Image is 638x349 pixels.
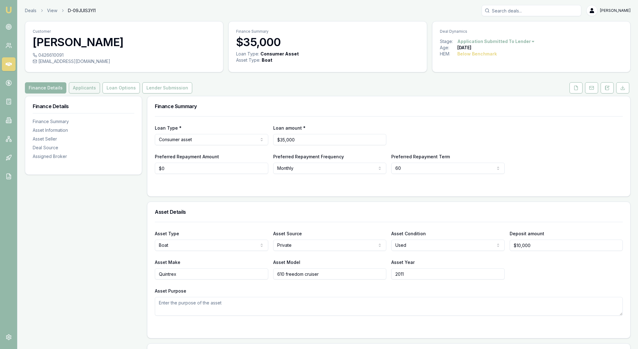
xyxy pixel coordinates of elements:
div: Assigned Broker [33,153,134,160]
label: Preferred Repayment Amount [155,154,219,159]
p: Deal Dynamics [440,29,623,34]
input: $ [155,163,268,174]
span: [PERSON_NAME] [600,8,631,13]
p: Customer [33,29,216,34]
div: Stage: [440,38,457,45]
label: Asset Purpose [155,288,186,294]
div: Asset Information [33,127,134,133]
a: Deals [25,7,36,14]
p: Finance Summary [236,29,419,34]
button: Lender Submission [142,82,192,93]
span: D-09JUIS3YI1 [68,7,96,14]
input: $ [510,240,623,251]
h3: Asset Details [155,209,623,214]
button: Application Submitted To Lender [457,38,535,45]
div: [DATE] [457,45,471,51]
button: Loan Options [102,82,140,93]
nav: breadcrumb [25,7,96,14]
div: Consumer Asset [260,51,299,57]
div: Asset Seller [33,136,134,142]
a: Applicants [68,82,101,93]
label: Loan amount * [273,125,306,131]
h3: Finance Details [33,104,134,109]
button: Finance Details [25,82,66,93]
label: Asset Condition [391,231,426,236]
div: Loan Type: [236,51,259,57]
label: Preferred Repayment Term [391,154,450,159]
div: [EMAIL_ADDRESS][DOMAIN_NAME] [33,58,216,65]
h3: Finance Summary [155,104,623,109]
label: Asset Year [391,260,415,265]
a: Loan Options [101,82,141,93]
a: Lender Submission [141,82,193,93]
input: $ [273,134,387,145]
h3: [PERSON_NAME] [33,36,216,48]
a: View [47,7,57,14]
label: Preferred Repayment Frequency [273,154,344,159]
div: Below Benchmark [457,51,497,57]
button: Applicants [69,82,100,93]
div: HEM: [440,51,457,57]
div: Deal Source [33,145,134,151]
label: Asset Make [155,260,180,265]
h3: $35,000 [236,36,419,48]
label: Asset Model [273,260,300,265]
input: Search deals [482,5,581,16]
a: Finance Details [25,82,68,93]
div: Finance Summary [33,118,134,125]
div: Age: [440,45,457,51]
div: 0426610091 [33,52,216,58]
label: Asset Source [273,231,302,236]
img: emu-icon-u.png [5,6,12,14]
div: Asset Type : [236,57,260,63]
label: Loan Type * [155,125,182,131]
label: Deposit amount [510,231,544,236]
label: Asset Type [155,231,179,236]
div: Boat [262,57,272,63]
